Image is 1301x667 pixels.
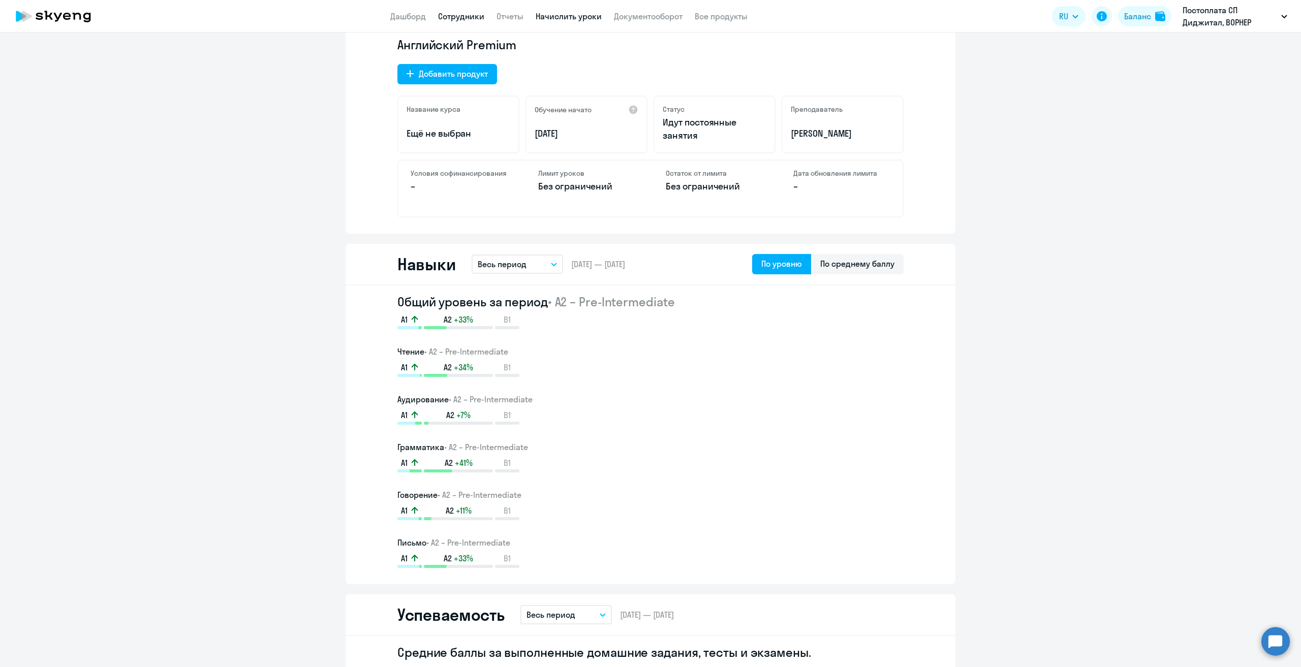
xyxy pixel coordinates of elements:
span: RU [1059,10,1068,22]
p: Весь период [526,609,575,621]
p: – [793,180,890,193]
h4: Дата обновления лимита [793,169,890,178]
span: A1 [401,553,408,564]
h2: Успеваемость [397,605,504,625]
h3: Говорение [397,489,904,501]
button: Весь период [520,605,612,624]
p: [DATE] [535,127,638,140]
p: Без ограничений [538,180,635,193]
span: • A2 – Pre-Intermediate [424,346,508,357]
p: Весь период [478,258,526,270]
span: +7% [456,409,471,421]
span: A2 [444,362,452,373]
span: B1 [504,505,511,516]
span: • A2 – Pre-Intermediate [426,537,510,548]
div: По среднему баллу [820,258,894,270]
p: [PERSON_NAME] [791,127,894,140]
h2: Общий уровень за период [397,294,904,310]
button: Балансbalance [1118,6,1171,26]
span: B1 [504,457,511,468]
button: Постоплата СП Диджитал, ВОРНЕР МЬЮЗИК, ООО [1178,4,1292,28]
div: Баланс [1124,10,1151,22]
h4: Условия софинансирования [411,169,508,178]
span: B1 [504,314,511,325]
h4: Лимит уроков [538,169,635,178]
span: A2 [444,553,452,564]
span: A1 [401,409,408,421]
h3: Аудирование [397,393,904,405]
span: +33% [454,553,473,564]
span: A1 [401,505,408,516]
h3: Грамматика [397,441,904,453]
span: A1 [401,362,408,373]
p: Ещё не выбран [407,127,510,140]
a: Сотрудники [438,11,484,21]
h5: Преподаватель [791,105,843,114]
span: A2 [446,505,454,516]
span: A2 [444,314,452,325]
span: +41% [455,457,473,468]
a: Все продукты [695,11,748,21]
span: • A2 – Pre-Intermediate [444,442,528,452]
a: Дашборд [390,11,426,21]
p: Постоплата СП Диджитал, ВОРНЕР МЬЮЗИК, ООО [1183,4,1277,28]
div: По уровню [761,258,802,270]
span: A1 [401,457,408,468]
p: – [411,180,508,193]
span: A2 [446,409,454,421]
button: RU [1052,6,1086,26]
p: Без ограничений [666,180,763,193]
h5: Статус [663,105,685,114]
span: B1 [504,553,511,564]
h5: Обучение начато [535,105,592,114]
a: Отчеты [497,11,523,21]
span: • A2 – Pre-Intermediate [449,394,533,404]
span: +33% [454,314,473,325]
span: • A2 – Pre-Intermediate [548,294,675,309]
span: Английский Premium [397,37,516,53]
img: balance [1155,11,1165,21]
span: A2 [445,457,453,468]
span: [DATE] — [DATE] [571,259,625,270]
span: A1 [401,314,408,325]
button: Добавить продукт [397,64,497,84]
h5: Название курса [407,105,460,114]
span: [DATE] — [DATE] [620,609,674,620]
h3: Чтение [397,345,904,358]
span: +11% [456,505,472,516]
span: • A2 – Pre-Intermediate [438,490,521,500]
a: Документооборот [614,11,683,21]
p: Идут постоянные занятия [663,116,766,142]
a: Начислить уроки [536,11,602,21]
h2: Навыки [397,254,455,274]
h4: Остаток от лимита [666,169,763,178]
div: Добавить продукт [419,68,488,80]
h2: Средние баллы за выполненные домашние задания, тесты и экзамены. [397,644,904,660]
span: B1 [504,362,511,373]
span: +34% [454,362,473,373]
h3: Письмо [397,536,904,549]
span: B1 [504,409,511,421]
button: Весь период [472,255,563,274]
